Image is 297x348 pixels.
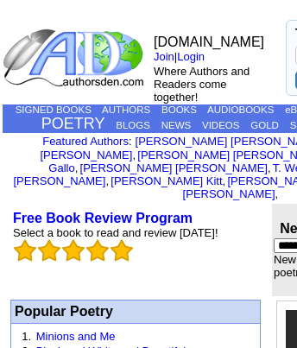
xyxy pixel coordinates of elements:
font: Where Authors and Readers come together! [154,65,250,104]
a: POETRY [41,115,105,132]
a: VIDEOS [202,120,239,130]
img: bigemptystars.png [62,239,85,262]
a: BLOGS [116,120,150,130]
font: : [42,135,131,148]
img: bigemptystars.png [38,239,60,262]
img: bigemptystars.png [111,239,133,262]
a: AUTHORS [102,104,150,115]
a: Free Book Review Program [13,211,193,225]
img: bigemptystars.png [86,239,109,262]
img: bigemptystars.png [14,239,36,262]
a: [PERSON_NAME] Kitt [111,174,222,187]
font: i [136,151,137,161]
a: Minions and Me [36,330,116,343]
a: GOLD [250,120,279,130]
font: Popular Poetry [15,304,113,319]
img: logo_ad.gif [3,28,148,88]
a: BOOKS [161,104,197,115]
a: NEWS [161,120,192,130]
font: [DOMAIN_NAME] [154,35,264,49]
a: Featured Authors [42,135,129,148]
font: i [78,164,79,174]
a: Join [154,50,174,63]
font: Select a book to read and review [DATE]! [13,226,218,239]
font: i [109,177,111,187]
a: [PERSON_NAME] [PERSON_NAME] [80,161,268,174]
font: i [278,190,280,199]
a: SIGNED BOOKS [16,104,92,115]
a: Login [177,50,205,63]
font: | [154,50,211,63]
font: i [271,164,273,174]
font: 1. [22,330,31,343]
font: i [225,177,227,187]
a: AUDIOBOOKS [207,104,274,115]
